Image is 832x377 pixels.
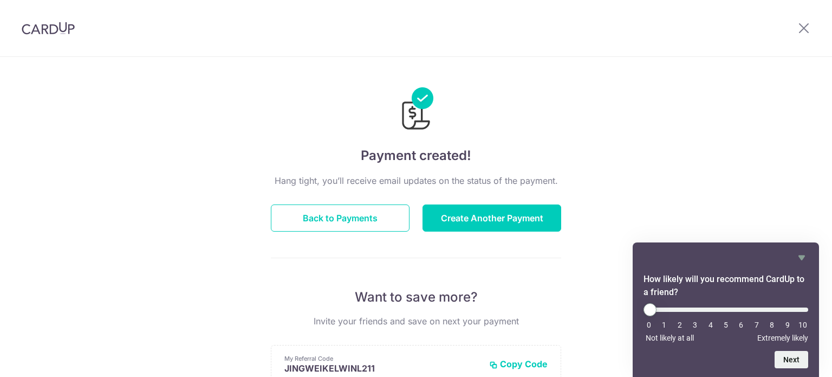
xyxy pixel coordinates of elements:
[271,174,561,187] p: Hang tight, you’ll receive email updates on the status of the payment.
[782,321,793,329] li: 9
[643,251,808,368] div: How likely will you recommend CardUp to a friend? Select an option from 0 to 10, with 0 being Not...
[757,334,808,342] span: Extremely likely
[643,303,808,342] div: How likely will you recommend CardUp to a friend? Select an option from 0 to 10, with 0 being Not...
[690,321,700,329] li: 3
[751,321,762,329] li: 7
[674,321,685,329] li: 2
[659,321,669,329] li: 1
[22,22,75,35] img: CardUp
[736,321,746,329] li: 6
[489,359,548,369] button: Copy Code
[775,351,808,368] button: Next question
[284,363,480,374] p: JINGWEIKELWINL211
[271,289,561,306] p: Want to save more?
[643,321,654,329] li: 0
[284,354,480,363] p: My Referral Code
[646,334,694,342] span: Not likely at all
[705,321,716,329] li: 4
[766,321,777,329] li: 8
[797,321,808,329] li: 10
[399,87,433,133] img: Payments
[720,321,731,329] li: 5
[271,315,561,328] p: Invite your friends and save on next your payment
[422,205,561,232] button: Create Another Payment
[643,273,808,299] h2: How likely will you recommend CardUp to a friend? Select an option from 0 to 10, with 0 being Not...
[271,146,561,165] h4: Payment created!
[271,205,409,232] button: Back to Payments
[795,251,808,264] button: Hide survey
